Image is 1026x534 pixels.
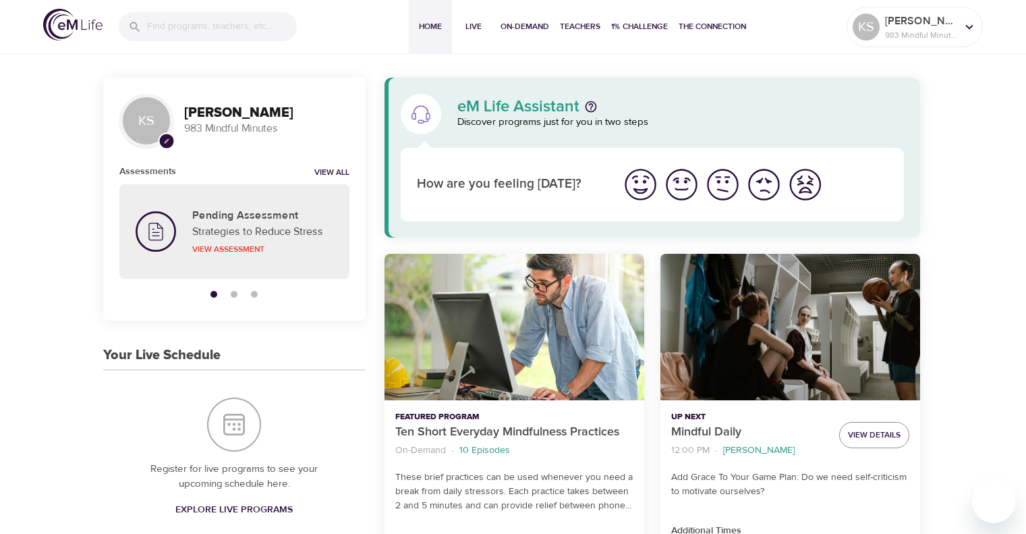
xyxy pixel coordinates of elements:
[417,175,604,194] p: How are you feeling [DATE]?
[671,423,828,442] p: Mindful Daily
[671,442,828,460] nav: breadcrumb
[395,444,446,458] p: On-Demand
[723,444,795,458] p: [PERSON_NAME]
[457,20,490,34] span: Live
[457,115,905,130] p: Discover programs just for you in two steps
[560,20,600,34] span: Teachers
[395,471,633,513] p: These brief practices can be used whenever you need a break from daily stressors. Each practice t...
[184,121,349,136] p: 983 Mindful Minutes
[43,9,103,41] img: logo
[414,20,447,34] span: Home
[885,13,957,29] p: [PERSON_NAME]
[314,167,349,179] a: View all notifications
[743,164,785,205] button: I'm feeling bad
[192,223,333,240] p: Strategies to Reduce Stress
[839,422,909,448] button: View Details
[184,105,349,121] h3: [PERSON_NAME]
[702,164,743,205] button: I'm feeling ok
[130,462,339,492] p: Register for live programs to see your upcoming schedule here.
[384,254,644,400] button: Ten Short Everyday Mindfulness Practices
[885,29,957,41] p: 983 Mindful Minutes
[459,444,510,458] p: 10 Episodes
[787,166,824,203] img: worst
[622,166,659,203] img: great
[147,12,297,41] input: Find programs, teachers, etc...
[704,166,741,203] img: ok
[170,498,298,523] a: Explore Live Programs
[192,243,333,255] p: View Assessment
[663,166,700,203] img: good
[611,20,668,34] span: 1% Challenge
[660,254,920,400] button: Mindful Daily
[785,164,826,205] button: I'm feeling worst
[661,164,702,205] button: I'm feeling good
[671,411,828,423] p: Up Next
[395,442,633,460] nav: breadcrumb
[972,480,1015,523] iframe: Button to launch messaging window
[207,398,261,452] img: Your Live Schedule
[671,444,710,458] p: 12:00 PM
[671,471,909,499] p: Add Grace To Your Game Plan: Do we need self-criticism to motivate ourselves?
[853,14,880,41] div: KS
[410,103,432,125] img: eM Life Assistant
[620,164,661,205] button: I'm feeling great
[745,166,782,203] img: bad
[103,348,221,363] h3: Your Live Schedule
[395,411,633,423] p: Featured Program
[119,94,173,148] div: KS
[119,164,176,179] h6: Assessments
[679,20,746,34] span: The Connection
[451,442,454,460] li: ·
[501,20,549,34] span: On-Demand
[395,423,633,442] p: Ten Short Everyday Mindfulness Practices
[848,428,901,442] span: View Details
[715,442,718,460] li: ·
[457,99,579,115] p: eM Life Assistant
[192,209,333,223] h5: Pending Assessment
[175,502,293,518] span: Explore Live Programs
